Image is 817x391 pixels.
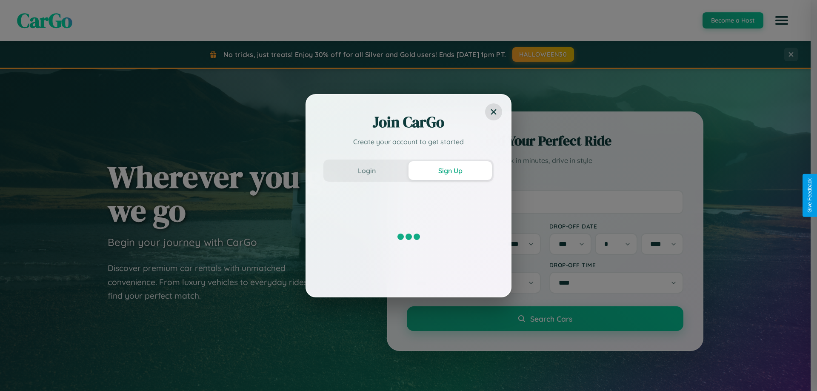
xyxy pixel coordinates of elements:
button: Login [325,161,408,180]
div: Give Feedback [807,178,813,213]
p: Create your account to get started [323,137,494,147]
h2: Join CarGo [323,112,494,132]
button: Sign Up [408,161,492,180]
iframe: Intercom live chat [9,362,29,382]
